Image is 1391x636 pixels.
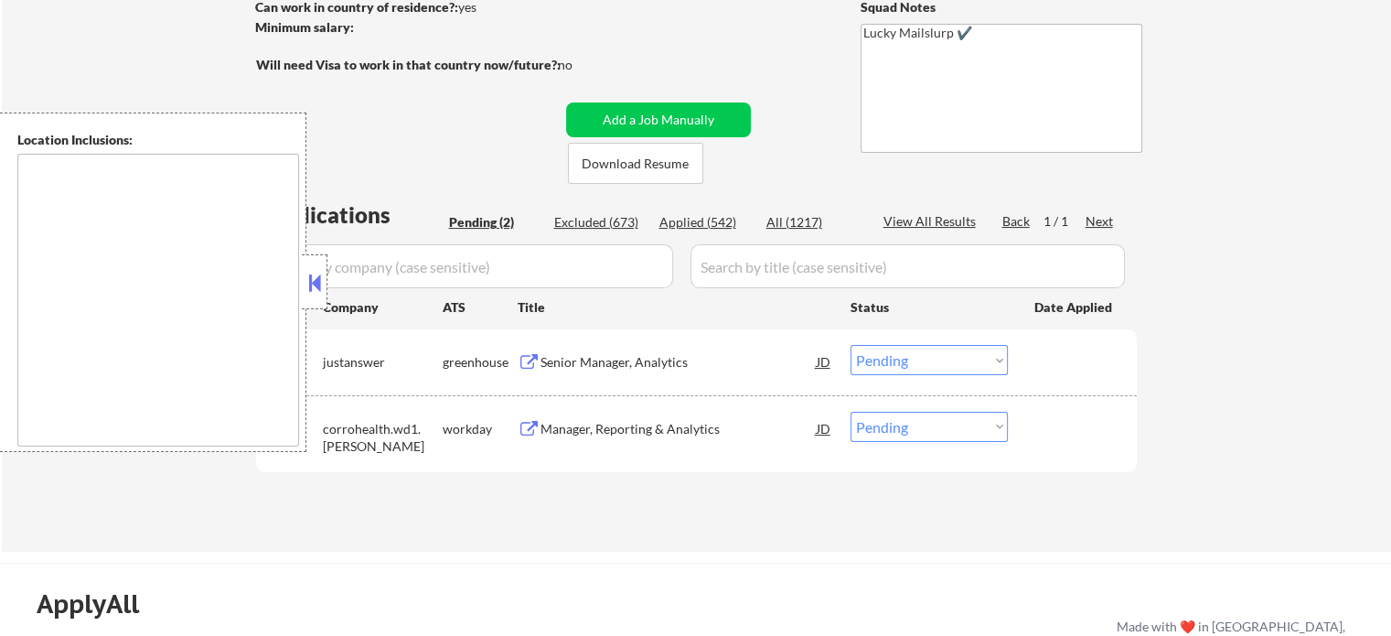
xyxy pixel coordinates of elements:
div: Applied (542) [659,213,751,232]
div: Manager, Reporting & Analytics [540,420,817,438]
div: Back [1002,212,1032,231]
div: Next [1086,212,1115,231]
div: ApplyAll [37,588,160,620]
input: Search by company (case sensitive) [262,244,673,288]
div: JD [815,345,833,378]
button: Download Resume [568,143,703,184]
div: Date Applied [1034,298,1115,317]
div: JD [815,412,833,445]
div: View All Results [883,212,981,231]
div: Excluded (673) [554,213,646,232]
div: 1 / 1 [1043,212,1086,231]
strong: Will need Visa to work in that country now/future?: [256,57,561,72]
strong: Minimum salary: [255,19,354,35]
div: Company [323,298,443,317]
div: Title [518,298,833,317]
div: workday [443,420,518,438]
input: Search by title (case sensitive) [690,244,1125,288]
div: no [558,56,610,74]
div: justanswer [323,353,443,372]
div: corrohealth.wd1.[PERSON_NAME] [323,420,443,456]
div: Pending (2) [449,213,540,232]
div: Status [851,290,1008,323]
div: ATS [443,298,518,317]
button: Add a Job Manually [566,102,751,137]
div: Location Inclusions: [17,131,299,149]
div: Senior Manager, Analytics [540,353,817,372]
div: greenhouse [443,353,518,372]
div: All (1217) [766,213,858,232]
div: Applications [262,204,443,226]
